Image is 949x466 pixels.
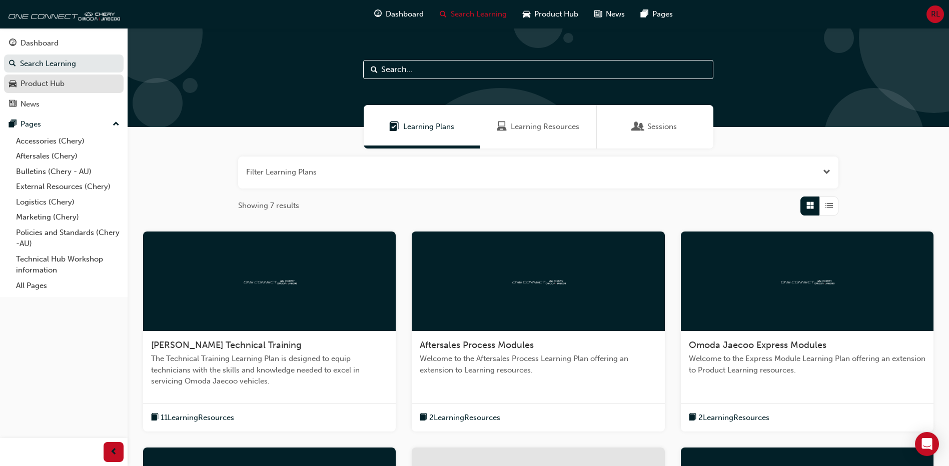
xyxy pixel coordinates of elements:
span: news-icon [594,8,602,20]
span: car-icon [9,79,17,88]
a: Dashboard [4,34,124,52]
button: Open the filter [823,166,830,178]
img: oneconnect [242,276,297,285]
img: oneconnect [511,276,566,285]
button: RL [926,5,944,23]
span: pages-icon [641,8,648,20]
span: 2 Learning Resources [698,412,769,423]
a: Aftersales (Chery) [12,148,124,164]
span: Omoda Jaecoo Express Modules [689,339,826,350]
a: Product Hub [4,74,124,93]
span: Showing 7 results [238,200,299,211]
span: Welcome to the Aftersales Process Learning Plan offering an extension to Learning resources. [420,353,656,375]
a: Bulletins (Chery - AU) [12,164,124,179]
a: oneconnectAftersales Process ModulesWelcome to the Aftersales Process Learning Plan offering an e... [412,231,664,432]
a: pages-iconPages [633,4,681,24]
a: SessionsSessions [597,105,713,148]
a: Learning PlansLearning Plans [364,105,480,148]
span: search-icon [9,59,16,68]
span: RL [931,8,940,20]
span: Search [371,64,378,75]
span: [PERSON_NAME] Technical Training [151,339,302,350]
a: All Pages [12,278,124,293]
span: Learning Resources [497,121,507,132]
span: Welcome to the Express Module Learning Plan offering an extension to Product Learning resources. [689,353,925,375]
span: Pages [652,8,673,20]
span: Learning Plans [389,121,399,132]
span: news-icon [9,100,17,109]
span: book-icon [151,411,159,424]
button: book-icon2LearningResources [689,411,769,424]
span: News [606,8,625,20]
a: oneconnect[PERSON_NAME] Technical TrainingThe Technical Training Learning Plan is designed to equ... [143,231,396,432]
span: Product Hub [534,8,578,20]
a: Accessories (Chery) [12,133,124,149]
a: Marketing (Chery) [12,209,124,225]
div: Dashboard [21,37,59,49]
img: oneconnect [779,276,834,285]
span: car-icon [523,8,530,20]
button: Pages [4,115,124,133]
span: guage-icon [9,39,17,48]
span: prev-icon [110,446,118,458]
div: News [21,98,40,110]
span: The Technical Training Learning Plan is designed to equip technicians with the skills and knowled... [151,353,388,387]
input: Search... [363,60,713,79]
span: Sessions [633,121,643,132]
span: List [825,200,833,211]
span: Dashboard [386,8,424,20]
a: guage-iconDashboard [366,4,432,24]
button: DashboardSearch LearningProduct HubNews [4,32,124,115]
a: oneconnectOmoda Jaecoo Express ModulesWelcome to the Express Module Learning Plan offering an ext... [681,231,933,432]
span: Learning Plans [403,121,454,132]
span: pages-icon [9,120,17,129]
span: Search Learning [451,8,507,20]
a: search-iconSearch Learning [432,4,515,24]
span: book-icon [689,411,696,424]
a: Policies and Standards (Chery -AU) [12,225,124,251]
span: Aftersales Process Modules [420,339,534,350]
span: 11 Learning Resources [161,412,234,423]
span: up-icon [113,118,120,131]
img: oneconnect [5,4,120,24]
a: News [4,95,124,113]
div: Open Intercom Messenger [915,432,939,456]
button: book-icon2LearningResources [420,411,500,424]
span: Grid [806,200,814,211]
a: Technical Hub Workshop information [12,251,124,278]
span: Sessions [647,121,677,132]
a: news-iconNews [586,4,633,24]
a: Search Learning [4,54,124,73]
a: car-iconProduct Hub [515,4,586,24]
span: guage-icon [374,8,382,20]
span: search-icon [440,8,447,20]
a: Logistics (Chery) [12,194,124,210]
a: External Resources (Chery) [12,179,124,194]
span: Learning Resources [511,121,579,132]
button: book-icon11LearningResources [151,411,234,424]
div: Product Hub [21,78,65,89]
div: Pages [21,118,41,130]
span: 2 Learning Resources [429,412,500,423]
a: Learning ResourcesLearning Resources [480,105,597,148]
span: book-icon [420,411,427,424]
